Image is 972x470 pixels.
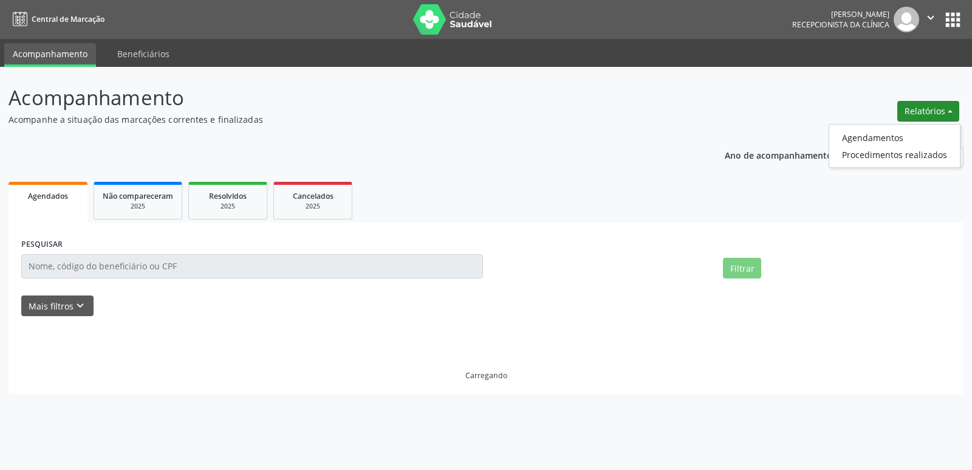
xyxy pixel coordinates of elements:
p: Acompanhamento [9,83,677,113]
input: Nome, código do beneficiário ou CPF [21,254,483,278]
ul: Relatórios [829,124,960,168]
i:  [924,11,937,24]
div: [PERSON_NAME] [792,9,889,19]
a: Procedimentos realizados [829,146,960,163]
a: Central de Marcação [9,9,104,29]
button:  [919,7,942,32]
div: 2025 [197,202,258,211]
div: Carregando [465,370,507,381]
p: Acompanhe a situação das marcações correntes e finalizadas [9,113,677,126]
button: apps [942,9,963,30]
span: Recepcionista da clínica [792,19,889,30]
span: Agendados [28,191,68,201]
span: Central de Marcação [32,14,104,24]
p: Ano de acompanhamento [725,147,832,162]
a: Agendamentos [829,129,960,146]
a: Beneficiários [109,43,178,64]
button: Mais filtroskeyboard_arrow_down [21,295,94,317]
div: 2025 [282,202,343,211]
a: Acompanhamento [4,43,96,67]
button: Relatórios [897,101,959,122]
img: img [894,7,919,32]
button: Filtrar [723,258,761,278]
label: PESQUISAR [21,235,63,254]
span: Resolvidos [209,191,247,201]
div: 2025 [103,202,173,211]
span: Não compareceram [103,191,173,201]
i: keyboard_arrow_down [74,299,87,313]
span: Cancelados [293,191,334,201]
